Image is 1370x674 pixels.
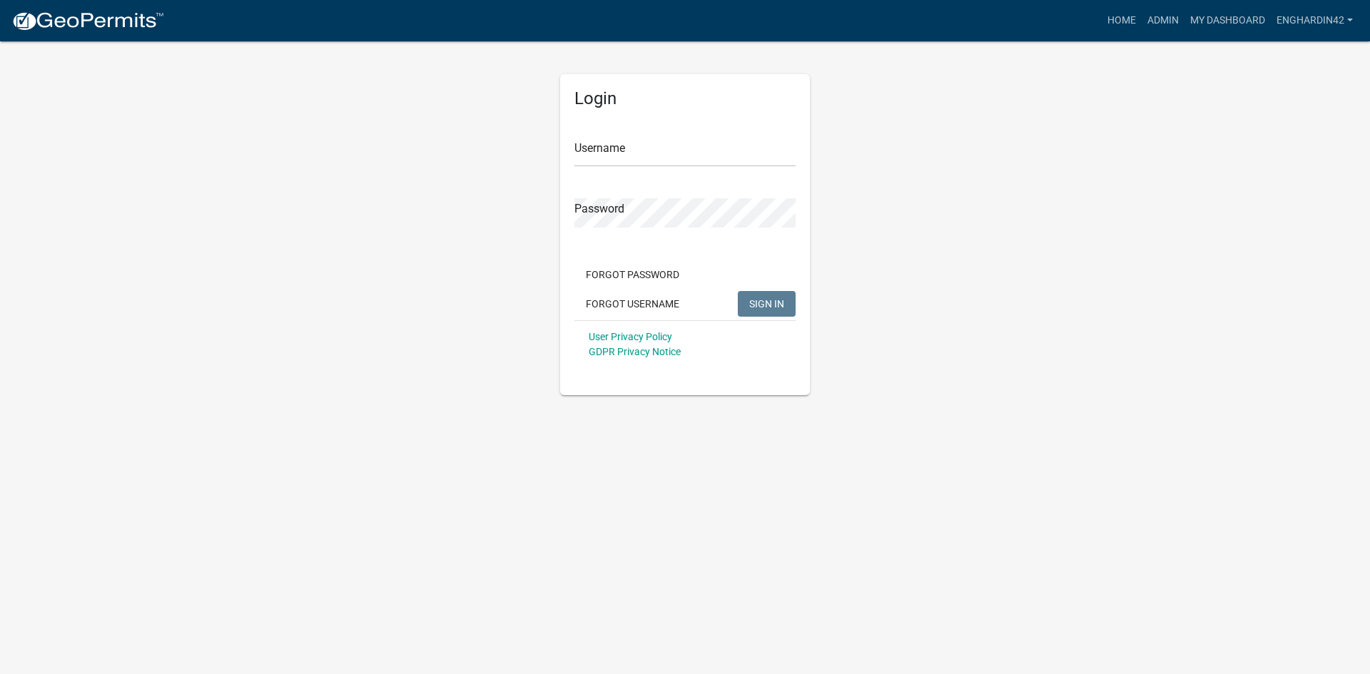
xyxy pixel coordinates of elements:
[589,331,672,342] a: User Privacy Policy
[574,88,796,109] h5: Login
[749,297,784,309] span: SIGN IN
[1184,7,1271,34] a: My Dashboard
[574,291,691,317] button: Forgot Username
[1142,7,1184,34] a: Admin
[738,291,796,317] button: SIGN IN
[574,262,691,287] button: Forgot Password
[1271,7,1359,34] a: EngHardin42
[589,346,681,357] a: GDPR Privacy Notice
[1102,7,1142,34] a: Home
